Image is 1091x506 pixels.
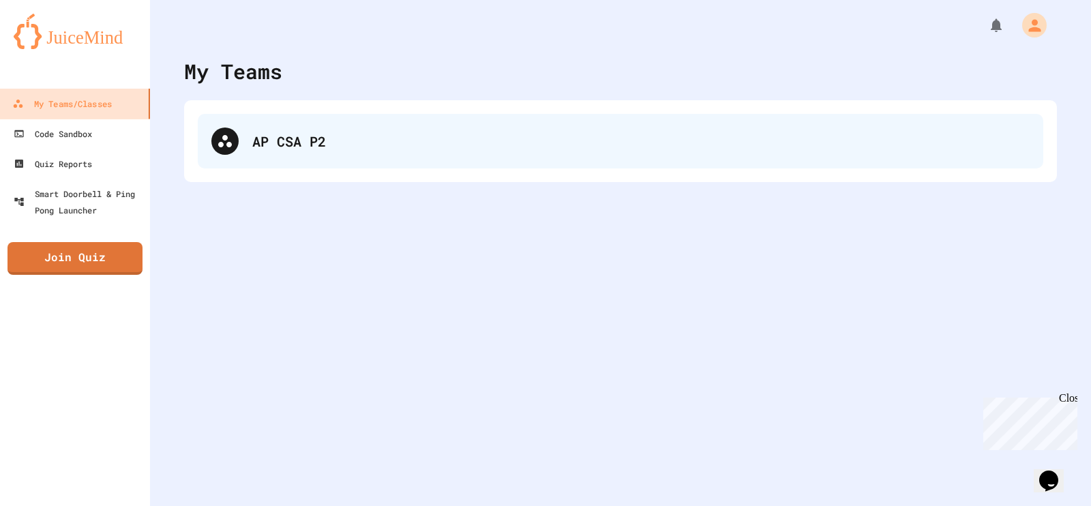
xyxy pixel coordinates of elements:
[184,56,282,87] div: My Teams
[14,14,136,49] img: logo-orange.svg
[252,131,1030,151] div: AP CSA P2
[12,95,112,112] div: My Teams/Classes
[963,14,1008,37] div: My Notifications
[14,125,92,142] div: Code Sandbox
[198,114,1043,168] div: AP CSA P2
[5,5,94,87] div: Chat with us now!Close
[14,155,92,172] div: Quiz Reports
[1034,451,1077,492] iframe: chat widget
[8,242,143,275] a: Join Quiz
[978,392,1077,450] iframe: chat widget
[1008,10,1050,41] div: My Account
[14,185,145,218] div: Smart Doorbell & Ping Pong Launcher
